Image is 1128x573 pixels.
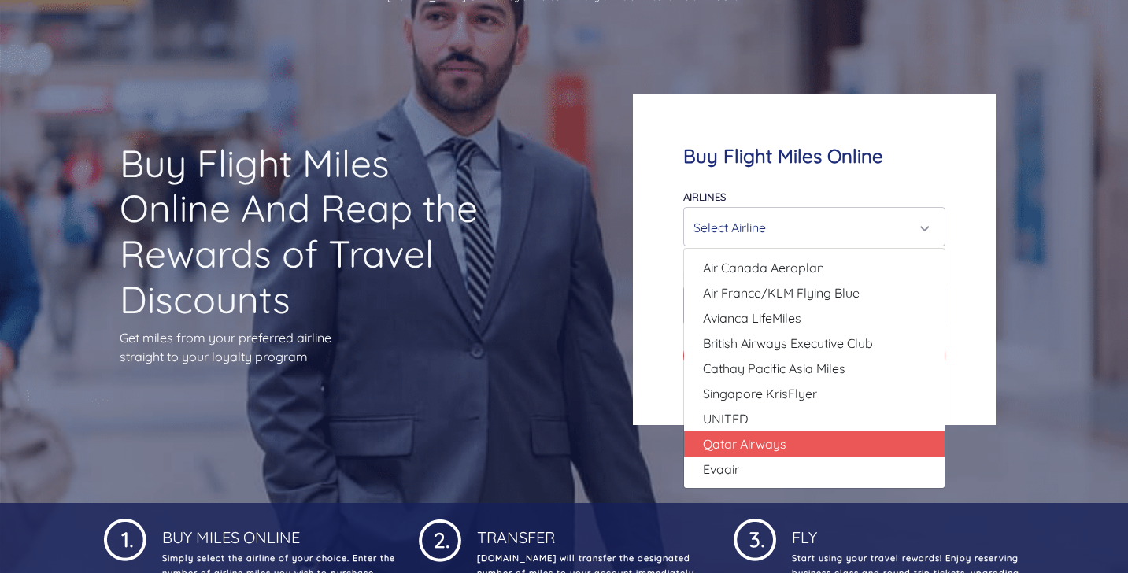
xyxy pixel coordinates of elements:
img: 1 [734,516,776,561]
div: Select Airline [693,213,926,242]
h4: Buy Miles Online [159,516,395,547]
h4: Buy Flight Miles Online [683,145,945,168]
span: Avianca LifeMiles [703,309,801,327]
label: Airlines [683,190,726,203]
h4: Transfer [474,516,710,547]
button: Select Airline [683,207,945,246]
span: Air France/KLM Flying Blue [703,283,860,302]
img: 1 [104,516,146,561]
p: Get miles from your preferred airline straight to your loyalty program [120,328,495,366]
img: 1 [419,516,461,562]
span: Qatar Airways [703,434,786,453]
span: UNITED [703,409,749,428]
span: British Airways Executive Club [703,334,873,353]
span: Air Canada Aeroplan [703,258,824,277]
h4: Fly [789,516,1025,547]
span: Singapore KrisFlyer [703,384,817,403]
h1: Buy Flight Miles Online And Reap the Rewards of Travel Discounts [120,141,495,322]
span: Cathay Pacific Asia Miles [703,359,845,378]
span: Evaair [703,460,739,479]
